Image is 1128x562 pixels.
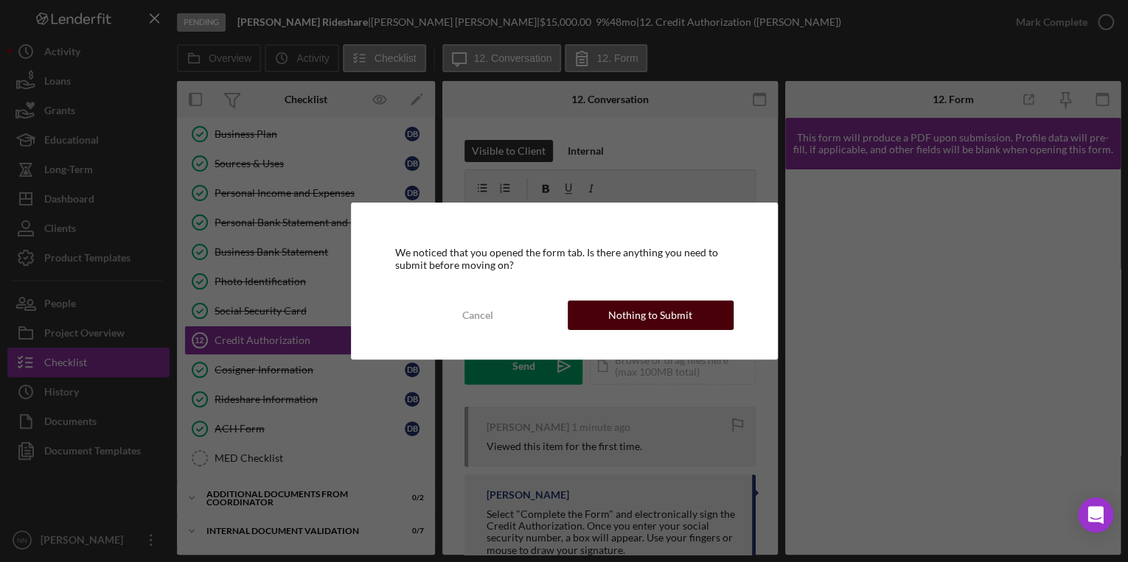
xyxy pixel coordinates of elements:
[568,301,734,330] button: Nothing to Submit
[395,247,734,270] div: We noticed that you opened the form tab. Is there anything you need to submit before moving on?
[1078,497,1113,533] div: Open Intercom Messenger
[462,301,493,330] div: Cancel
[608,301,692,330] div: Nothing to Submit
[395,301,561,330] button: Cancel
